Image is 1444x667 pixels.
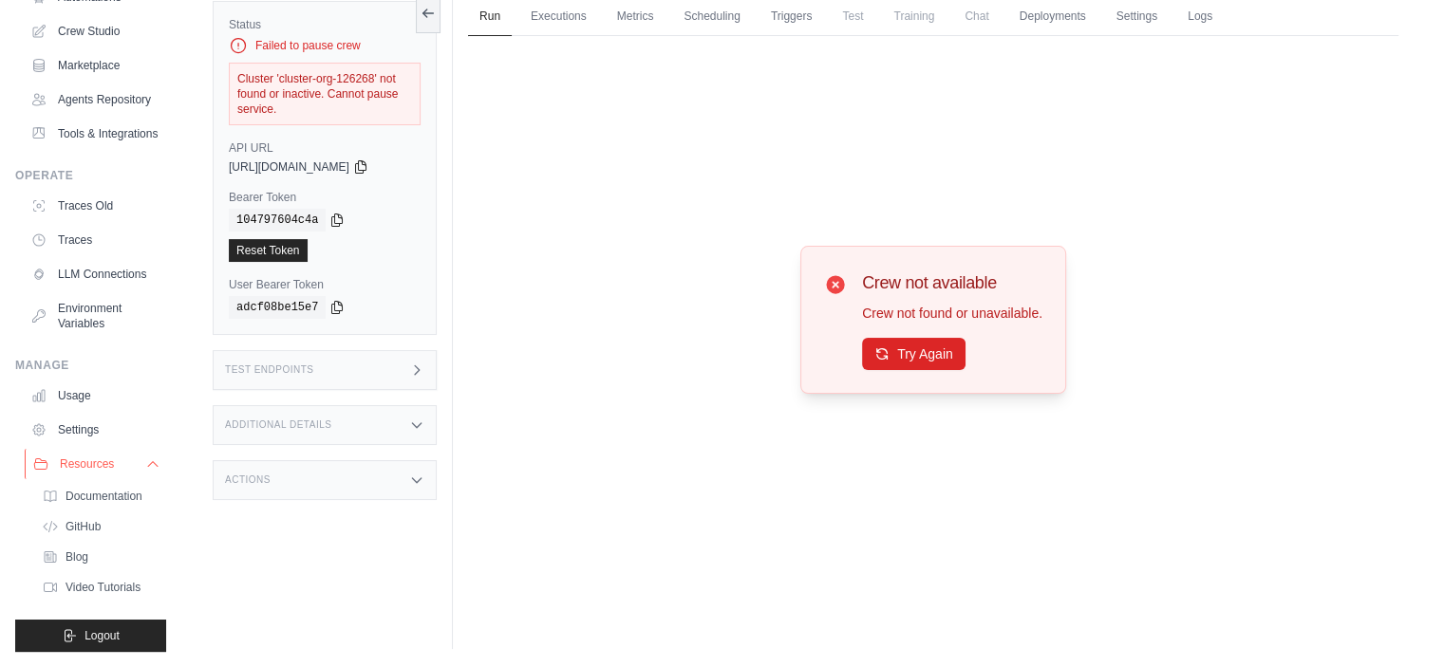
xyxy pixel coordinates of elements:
a: Crew Studio [23,16,166,46]
div: Cluster 'cluster-org-126268' not found or inactive. Cannot pause service. [229,63,421,125]
span: GitHub [66,519,101,534]
code: 104797604c4a [229,209,326,232]
code: adcf08be15e7 [229,296,326,319]
a: Traces [23,225,166,255]
a: Settings [23,415,166,445]
h3: Additional Details [225,419,331,431]
button: Try Again [862,338,966,370]
h3: Crew not available [862,269,1042,296]
span: Video Tutorials [66,580,141,595]
label: Bearer Token [229,190,421,205]
label: User Bearer Token [229,277,421,292]
h3: Test Endpoints [225,364,314,376]
a: Agents Repository [23,84,166,115]
div: Failed to pause crew [229,36,421,55]
button: Resources [25,449,168,479]
span: Documentation [66,489,142,504]
a: GitHub [34,513,166,540]
p: Crew not found or unavailable. [862,304,1042,323]
span: Blog [66,549,88,565]
a: Environment Variables [23,293,166,339]
button: Logout [15,620,166,652]
a: Usage [23,380,166,411]
a: Tools & Integrations [23,119,166,149]
a: Documentation [34,483,166,510]
span: Logout [84,628,120,643]
label: API URL [229,140,421,156]
a: Video Tutorials [34,574,166,601]
a: Marketplace [23,50,166,81]
span: Resources [60,456,114,472]
span: [URL][DOMAIN_NAME] [229,159,349,175]
a: Blog [34,544,166,570]
div: Operate [15,168,166,183]
h3: Actions [225,474,271,486]
a: Traces Old [23,191,166,221]
label: Status [229,17,421,32]
a: LLM Connections [23,259,166,289]
div: Manage [15,358,166,373]
a: Reset Token [229,239,308,262]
